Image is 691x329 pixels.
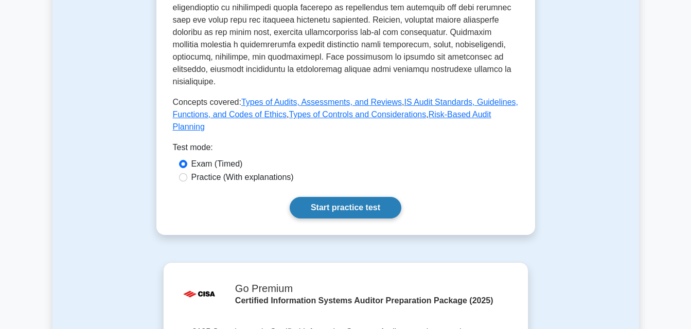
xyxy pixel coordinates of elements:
p: Concepts covered: , , , [173,96,519,133]
a: Types of Controls and Considerations [289,110,426,119]
a: Start practice test [290,197,401,218]
div: Test mode: [173,141,519,158]
a: Types of Audits, Assessments, and Reviews [241,98,402,106]
label: Practice (With explanations) [191,171,294,184]
label: Exam (Timed) [191,158,243,170]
